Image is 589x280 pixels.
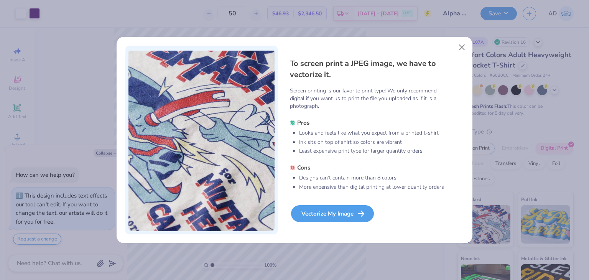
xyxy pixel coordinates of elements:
[290,164,445,171] h5: Cons
[290,87,445,110] p: Screen printing is our favorite print type! We only recommend digital if you want us to print the...
[291,205,374,222] div: Vectorize My Image
[299,138,445,146] li: Ink sits on top of shirt so colors are vibrant
[290,58,445,81] h4: To screen print a JPEG image, we have to vectorize it.
[299,174,445,182] li: Designs can’t contain more than 8 colors
[455,40,469,55] button: Close
[299,129,445,137] li: Looks and feels like what you expect from a printed t-shirt
[299,147,445,155] li: Least expensive print type for larger quantity orders
[299,183,445,191] li: More expensive than digital printing at lower quantity orders
[290,119,445,127] h5: Pros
